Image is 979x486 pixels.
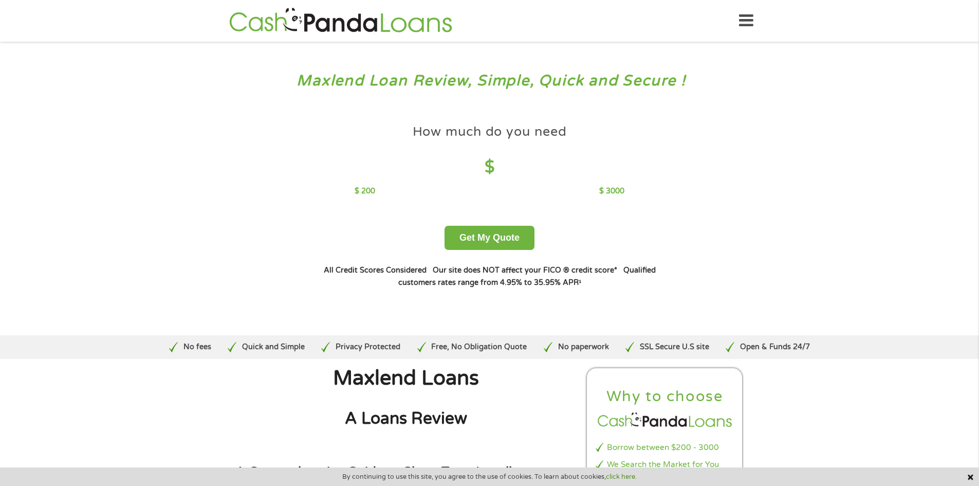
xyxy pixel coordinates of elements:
strong: Our site does NOT affect your FICO ® credit score* [433,266,617,275]
p: No fees [183,341,211,353]
h2: A Loans Review [235,408,577,429]
h2: Why to choose [596,387,734,406]
button: Get My Quote [445,226,534,250]
img: GetLoanNow Logo [226,6,455,35]
strong: All Credit Scores Considered [324,266,427,275]
span: By continuing to use this site, you agree to the use of cookies. To learn about cookies, [342,473,637,480]
li: Borrow between $200 - 3000 [596,442,734,454]
p: SSL Secure U.S site [640,341,709,353]
p: No paperwork [558,341,609,353]
p: Open & Funds 24/7 [740,341,810,353]
p: Privacy Protected [336,341,400,353]
li: We Search the Market for You [596,459,734,471]
h4: $ [355,157,624,178]
h3: Maxlend Loan Review, Simple, Quick and Secure ! [30,71,950,91]
p: Free, No Obligation Quote [431,341,527,353]
p: $ 3000 [599,186,624,197]
h4: How much do you need [413,123,567,140]
span: Maxlend Loans [333,366,479,390]
a: click here. [606,473,637,481]
p: $ 200 [355,186,375,197]
p: Quick and Simple [242,341,305,353]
